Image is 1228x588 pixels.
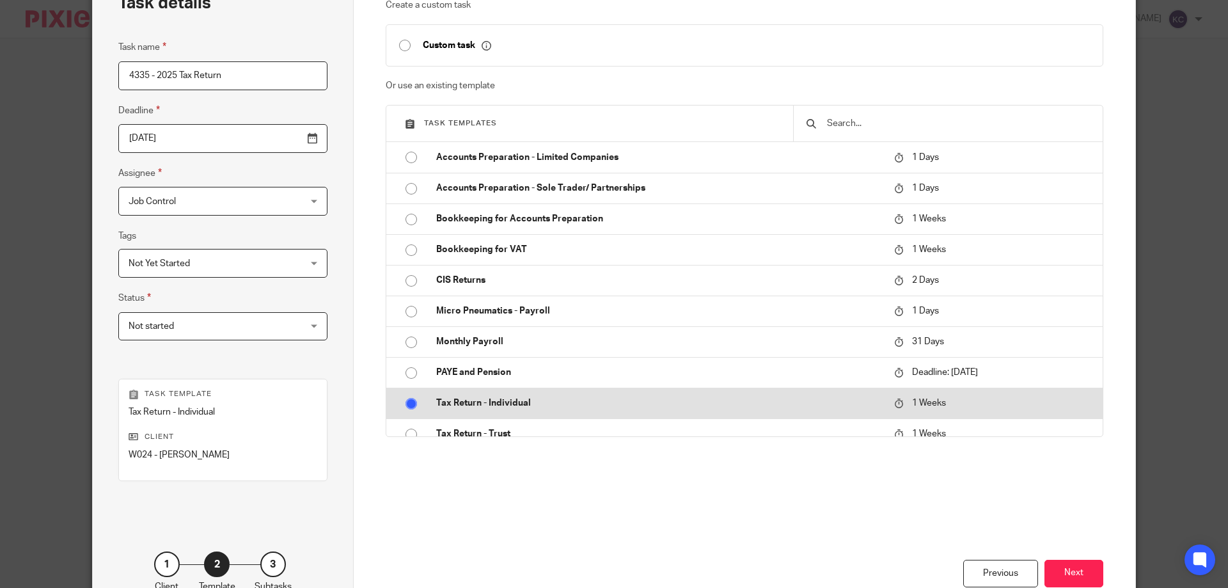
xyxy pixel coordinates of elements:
p: Bookkeeping for VAT [436,243,881,256]
label: Deadline [118,103,160,118]
p: Tax Return - Individual [129,406,317,418]
p: Custom task [423,40,491,51]
div: 1 [154,552,180,577]
span: Deadline: [DATE] [912,368,978,377]
p: CIS Returns [436,274,881,287]
span: Not started [129,322,174,331]
span: 1 Days [912,306,939,315]
p: Tax Return - Trust [436,427,881,440]
span: Job Control [129,197,176,206]
p: Monthly Payroll [436,335,881,348]
span: 1 Weeks [912,429,946,438]
span: Not Yet Started [129,259,190,268]
span: 1 Days [912,184,939,193]
p: Tax Return - Individual [436,397,881,409]
label: Task name [118,40,166,54]
p: Bookkeeping for Accounts Preparation [436,212,881,225]
p: Or use an existing template [386,79,1104,92]
button: Next [1044,560,1103,587]
input: Task name [118,61,327,90]
div: 2 [204,552,230,577]
span: 2 Days [912,276,939,285]
input: Use the arrow keys to pick a date [118,124,327,153]
p: Client [129,432,317,442]
label: Status [118,290,151,305]
p: Task template [129,389,317,399]
p: Accounts Preparation - Limited Companies [436,151,881,164]
label: Assignee [118,166,162,180]
p: PAYE and Pension [436,366,881,379]
label: Tags [118,230,136,242]
span: 1 Days [912,153,939,162]
span: 1 Weeks [912,214,946,223]
span: Task templates [424,120,497,127]
input: Search... [826,116,1090,131]
p: Accounts Preparation - Sole Trader/ Partnerships [436,182,881,195]
p: W024 - [PERSON_NAME] [129,449,317,461]
span: 31 Days [912,337,944,346]
div: Previous [963,560,1038,587]
p: Micro Pneumatics - Payroll [436,305,881,317]
span: 1 Weeks [912,245,946,254]
div: 3 [260,552,286,577]
span: 1 Weeks [912,399,946,408]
